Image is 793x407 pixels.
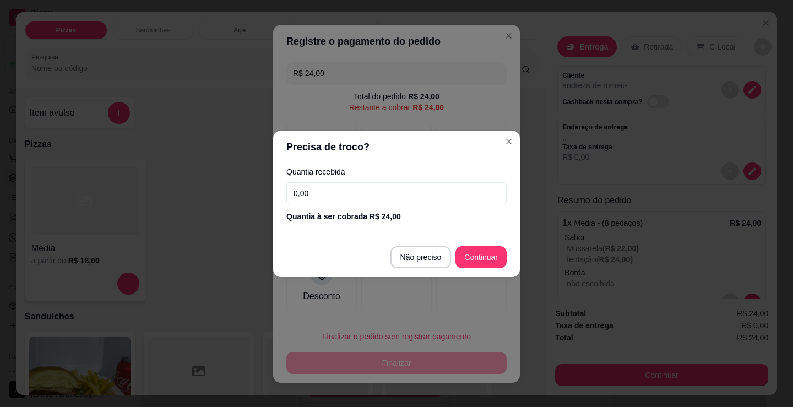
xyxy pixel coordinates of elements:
[273,131,520,164] header: Precisa de troco?
[286,211,507,222] div: Quantia à ser cobrada R$ 24,00
[286,168,507,176] label: Quantia recebida
[390,246,452,268] button: Não preciso
[455,246,507,268] button: Continuar
[500,133,518,150] button: Close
